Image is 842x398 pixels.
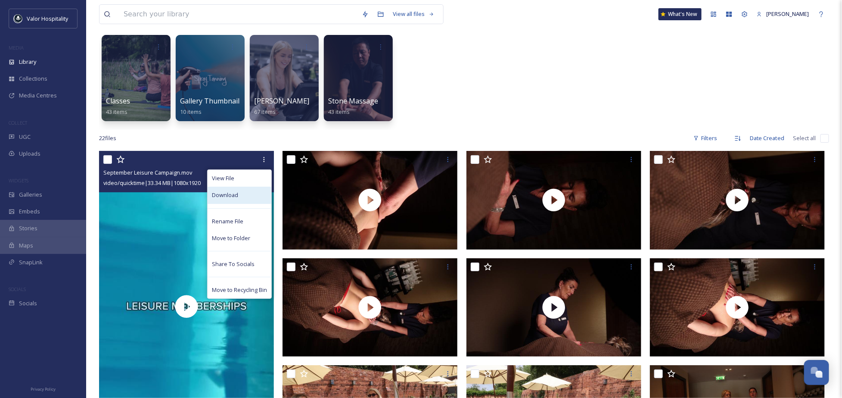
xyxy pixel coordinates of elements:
span: Valor Hospitality [27,15,68,22]
span: Share To Socials [212,260,255,268]
span: WIDGETS [9,177,28,184]
span: COLLECT [9,119,27,126]
span: Move to Recycling Bin [212,286,267,294]
img: thumbnail [466,151,641,249]
span: Rename File [212,217,243,226]
span: Gallery Thumbnail [180,96,239,106]
span: 43 items [328,108,350,116]
a: Privacy Policy [31,383,56,394]
span: Stories [19,224,37,232]
span: Classes [106,96,130,106]
a: Gallery Thumbnail10 items [180,97,239,116]
span: 43 items [106,108,127,116]
span: Stone Massage [328,96,378,106]
div: Filters [689,130,721,147]
span: video/quicktime | 33.34 MB | 1080 x 1920 [103,179,201,187]
span: UGC [19,133,31,141]
img: thumbnail [283,151,457,249]
span: September Leisure Campaign.mov [103,169,192,176]
a: What's New [659,8,702,20]
a: Stone Massage43 items [328,97,378,116]
div: Date Created [746,130,789,147]
span: Download [212,191,238,199]
span: Collections [19,75,47,83]
span: [PERSON_NAME] [767,10,809,18]
span: Embeds [19,207,40,216]
button: Open Chat [804,360,829,385]
span: [PERSON_NAME] [254,96,309,106]
span: Move to Folder [212,234,250,242]
a: [PERSON_NAME] [752,6,814,22]
span: 10 items [180,108,202,116]
span: Privacy Policy [31,386,56,392]
img: thumbnail [466,258,641,357]
img: thumbnail [650,258,825,357]
span: 22 file s [99,134,116,142]
input: Search your library [119,5,357,24]
span: Select all [793,134,816,142]
span: 67 items [254,108,276,116]
span: SOCIALS [9,286,26,292]
span: Library [19,58,36,66]
span: MEDIA [9,44,24,51]
span: Maps [19,241,33,250]
span: Galleries [19,191,42,199]
span: Uploads [19,150,40,158]
a: Classes43 items [106,97,130,116]
img: thumbnail [650,151,825,249]
span: View File [212,174,234,182]
img: images [14,14,22,23]
span: SnapLink [19,258,43,266]
span: Media Centres [19,91,57,100]
img: thumbnail [283,258,457,357]
a: View all files [388,6,439,22]
a: [PERSON_NAME]67 items [254,97,309,116]
span: Socials [19,299,37,307]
